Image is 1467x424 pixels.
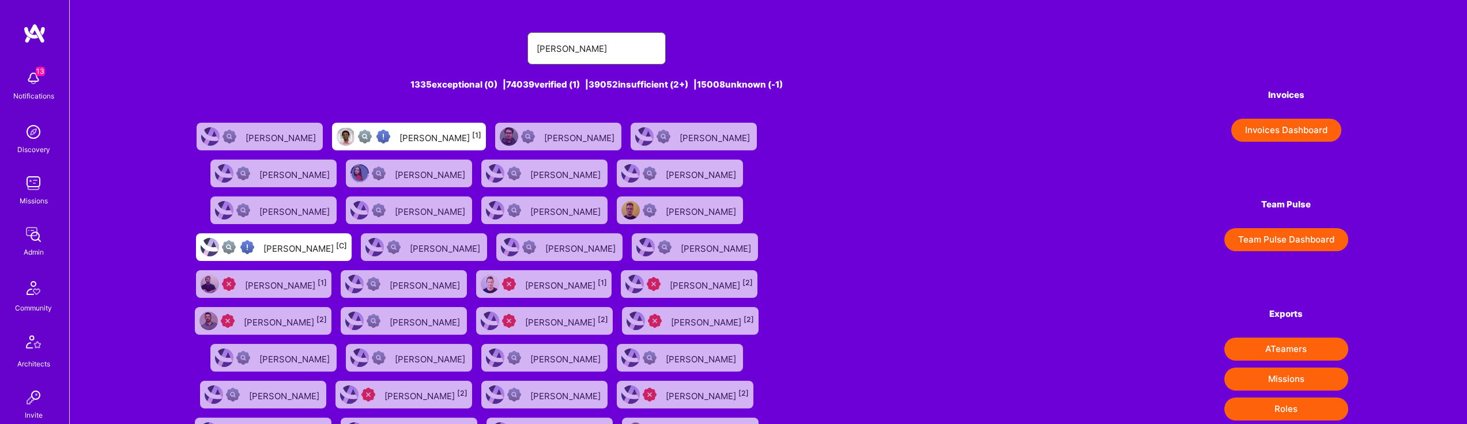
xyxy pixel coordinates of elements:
img: User Avatar [215,164,233,183]
img: Not fully vetted [222,240,236,254]
img: Unqualified [648,314,662,328]
div: [PERSON_NAME] [259,166,332,181]
img: Not Scrubbed [522,240,536,254]
div: [PERSON_NAME] [525,277,607,291]
div: [PERSON_NAME] [545,240,618,255]
div: [PERSON_NAME] [666,387,749,402]
a: User AvatarNot Scrubbed[PERSON_NAME] [477,155,612,192]
div: Invite [25,409,43,421]
sup: [1] [318,278,327,287]
img: admin teamwork [22,223,45,246]
img: Not fully vetted [358,130,372,143]
div: [PERSON_NAME] [680,129,752,144]
img: High Potential User [240,240,254,254]
img: User Avatar [486,164,504,183]
img: User Avatar [486,349,504,367]
img: User Avatar [201,127,220,146]
img: Not Scrubbed [236,203,250,217]
a: User AvatarNot Scrubbed[PERSON_NAME] [195,376,331,413]
div: [PERSON_NAME] [246,129,318,144]
div: [PERSON_NAME] [530,387,603,402]
img: User Avatar [345,312,364,330]
div: [PERSON_NAME] [259,203,332,218]
img: User Avatar [481,312,499,330]
img: Not Scrubbed [521,130,535,143]
a: User AvatarNot fully vettedHigh Potential User[PERSON_NAME][C] [191,229,356,266]
img: User Avatar [340,385,359,404]
a: User AvatarNot Scrubbed[PERSON_NAME] [477,192,612,229]
img: User Avatar [345,275,364,293]
div: [PERSON_NAME] [244,313,327,328]
img: Not Scrubbed [226,388,240,402]
img: Architects [20,330,47,358]
img: Not Scrubbed [643,166,657,180]
img: User Avatar [201,238,219,256]
img: Unqualified [502,277,516,291]
div: [PERSON_NAME] [666,166,738,181]
img: High Potential User [376,130,390,143]
a: User AvatarNot Scrubbed[PERSON_NAME] [341,339,477,376]
a: User AvatarNot Scrubbed[PERSON_NAME] [341,192,477,229]
img: User Avatar [365,238,384,256]
div: [PERSON_NAME] [395,166,467,181]
img: User Avatar [337,127,355,146]
img: User Avatar [621,164,640,183]
a: User AvatarUnqualified[PERSON_NAME][2] [190,302,336,339]
a: User AvatarNot Scrubbed[PERSON_NAME] [336,302,472,339]
sup: [1] [472,131,481,139]
div: Missions [20,195,48,207]
img: User Avatar [621,385,640,404]
h4: Team Pulse [1224,199,1348,210]
a: User AvatarNot fully vettedHigh Potential User[PERSON_NAME][1] [327,118,491,155]
img: User Avatar [627,312,645,330]
h4: Invoices [1224,90,1348,100]
img: Not Scrubbed [643,351,657,365]
button: Missions [1224,368,1348,391]
img: discovery [22,120,45,143]
div: [PERSON_NAME] [670,277,753,291]
img: Not Scrubbed [507,388,521,402]
img: User Avatar [215,349,233,367]
a: User AvatarNot Scrubbed[PERSON_NAME] [612,192,748,229]
img: User Avatar [199,312,218,330]
img: Community [20,274,47,302]
img: User Avatar [350,349,369,367]
sup: [2] [744,315,754,324]
div: [PERSON_NAME] [410,240,482,255]
button: Roles [1224,397,1348,421]
a: User AvatarUnqualified[PERSON_NAME][2] [331,376,477,413]
img: teamwork [22,172,45,195]
img: Unqualified [221,314,235,328]
a: Team Pulse Dashboard [1224,228,1348,251]
div: [PERSON_NAME] [384,387,467,402]
button: Invoices Dashboard [1231,119,1341,142]
img: Not Scrubbed [372,351,386,365]
div: [PERSON_NAME] [681,240,753,255]
img: User Avatar [501,238,519,256]
img: User Avatar [215,201,233,219]
img: Invite [22,386,45,409]
sup: [2] [316,315,327,324]
a: User AvatarUnqualified[PERSON_NAME][2] [472,302,617,339]
div: [PERSON_NAME] [390,277,462,291]
img: Not Scrubbed [367,314,380,328]
sup: [2] [738,389,749,397]
img: Not Scrubbed [387,240,401,254]
a: User AvatarUnqualified[PERSON_NAME][2] [612,376,758,413]
img: User Avatar [481,275,499,293]
img: User Avatar [350,164,369,183]
a: User AvatarNot Scrubbed[PERSON_NAME] [491,118,626,155]
img: Not Scrubbed [643,203,657,217]
img: User Avatar [350,201,369,219]
sup: [C] [336,241,347,250]
div: [PERSON_NAME] [390,313,462,328]
a: User AvatarNot Scrubbed[PERSON_NAME] [626,118,761,155]
div: Discovery [17,143,50,156]
a: User AvatarNot Scrubbed[PERSON_NAME] [341,155,477,192]
a: User AvatarUnqualified[PERSON_NAME][2] [617,302,763,339]
a: User AvatarNot Scrubbed[PERSON_NAME] [627,229,763,266]
img: User Avatar [486,201,504,219]
img: Unqualified [643,388,657,402]
sup: [2] [457,389,467,397]
div: [PERSON_NAME] [395,350,467,365]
